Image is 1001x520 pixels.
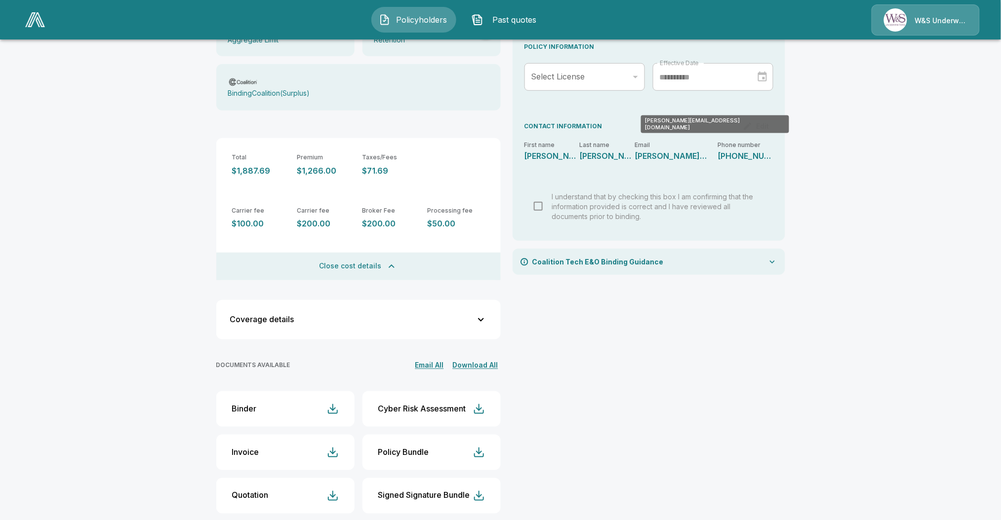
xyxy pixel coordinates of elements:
button: Download All [450,359,501,371]
button: Policy Bundle [362,435,501,470]
p: POLICY INFORMATION [524,42,773,51]
img: AA Logo [25,12,45,27]
label: Effective Date [660,59,699,67]
p: $200.00 [297,219,355,228]
div: Invoice [232,447,259,457]
p: CONTACT INFORMATION [524,122,602,131]
div: Quotation [232,491,269,500]
p: Last name [580,142,635,148]
p: $1,887.69 [232,166,289,176]
button: Cyber Risk Assessment [362,391,501,427]
p: $100.00 [232,219,289,228]
div: [PERSON_NAME][EMAIL_ADDRESS][DOMAIN_NAME] [641,115,789,133]
p: Carrier fee [232,207,289,215]
img: Policyholders Icon [379,14,391,26]
p: Carrier fee [297,207,355,215]
button: Invoice [216,435,355,470]
p: First name [524,142,580,148]
button: Binder [216,391,355,427]
div: Cyber Risk Assessment [378,404,466,413]
img: Carrier Logo [228,77,259,87]
p: DOCUMENTS AVAILABLE [216,362,290,369]
p: $1,266.00 [297,166,355,176]
p: $50.00 [428,219,485,228]
div: Policy Bundle [378,447,429,457]
div: Coverage details [230,315,475,324]
button: Quotation [216,478,355,514]
p: 214-557-2777 [718,152,773,160]
p: Binding Coalition ( Surplus ) [228,89,310,98]
p: Email [635,142,718,148]
p: Retention [374,36,405,44]
p: Coalition Tech E&O Binding Guidance [532,257,664,267]
button: Email All [413,359,446,371]
span: Past quotes [487,14,542,26]
div: Binder [232,404,257,413]
p: Quilici [580,152,635,160]
button: Close cost details [216,253,501,280]
p: Total [232,154,289,161]
p: Taxes/Fees [362,154,420,161]
p: Phone number [718,142,773,148]
p: $71.69 [362,166,420,176]
img: Past quotes Icon [472,14,483,26]
button: Coverage details [222,306,495,334]
p: Processing fee [428,207,485,215]
span: Policyholders [395,14,449,26]
div: Signed Signature Bundle [378,491,470,500]
p: Broker Fee [362,207,420,215]
span: I understand that by checking this box I am confirming that the information provided is correct a... [552,192,754,221]
p: Premium [297,154,355,161]
button: Policyholders IconPolicyholders [371,7,456,33]
button: Signed Signature Bundle [362,478,501,514]
p: Bryan [524,152,580,160]
p: Aggregate Limit [228,36,279,44]
p: $200.00 [362,219,420,228]
button: Past quotes IconPast quotes [464,7,549,33]
p: bryan@quickscores.com [635,152,710,160]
